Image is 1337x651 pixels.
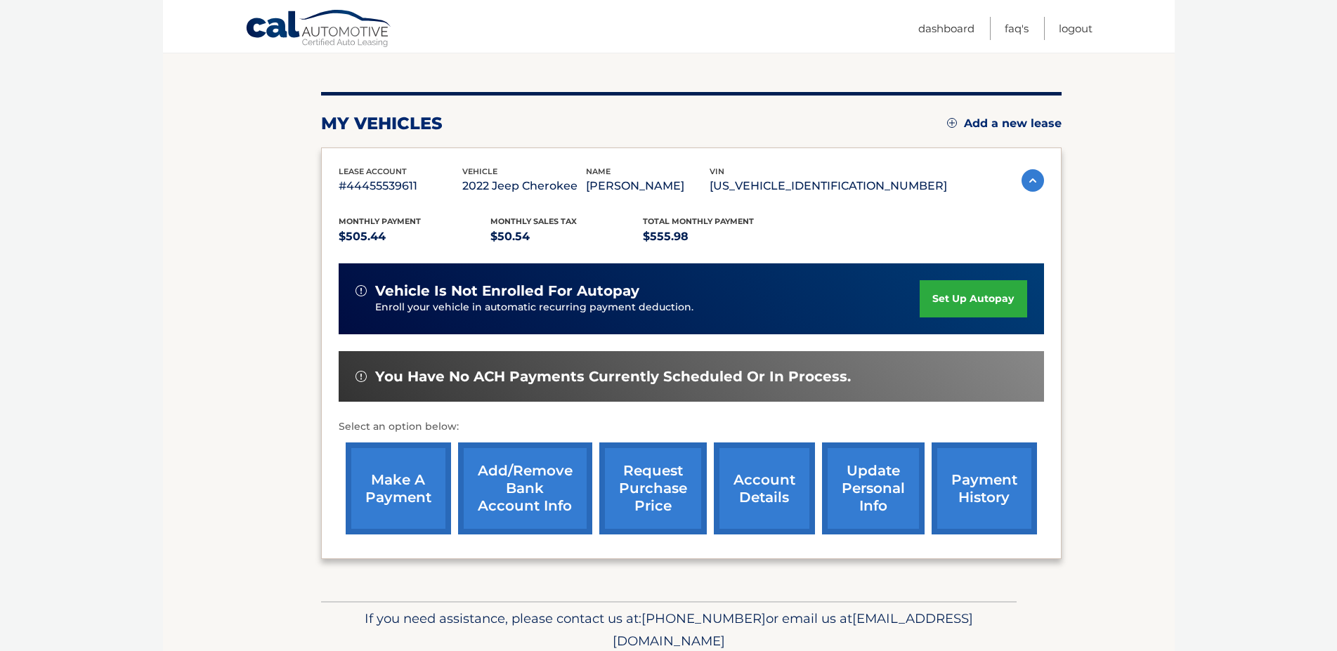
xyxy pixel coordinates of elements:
a: Add/Remove bank account info [458,442,592,534]
p: [US_VEHICLE_IDENTIFICATION_NUMBER] [710,176,947,196]
a: payment history [932,442,1037,534]
p: $50.54 [490,227,643,246]
p: Select an option below: [339,419,1044,435]
span: Monthly Payment [339,216,421,226]
h2: my vehicles [321,113,443,134]
img: add.svg [947,118,957,128]
a: FAQ's [1005,17,1029,40]
span: name [586,166,611,176]
a: request purchase price [599,442,707,534]
a: make a payment [346,442,451,534]
a: Add a new lease [947,117,1062,131]
span: vehicle is not enrolled for autopay [375,282,639,300]
p: Enroll your vehicle in automatic recurring payment deduction. [375,300,920,315]
a: update personal info [822,442,925,534]
span: vehicle [462,166,497,176]
a: account details [714,442,815,534]
a: Logout [1059,17,1093,40]
a: Dashboard [918,17,974,40]
span: Total Monthly Payment [643,216,754,226]
p: #44455539611 [339,176,462,196]
p: $505.44 [339,227,491,246]
img: alert-white.svg [356,285,367,296]
p: [PERSON_NAME] [586,176,710,196]
span: lease account [339,166,407,176]
a: Cal Automotive [245,9,393,50]
span: [PHONE_NUMBER] [641,610,766,626]
span: [EMAIL_ADDRESS][DOMAIN_NAME] [613,610,973,649]
img: alert-white.svg [356,371,367,382]
p: $555.98 [643,227,795,246]
span: vin [710,166,724,176]
a: set up autopay [920,280,1026,317]
span: Monthly sales Tax [490,216,577,226]
span: You have no ACH payments currently scheduled or in process. [375,368,851,386]
p: 2022 Jeep Cherokee [462,176,586,196]
img: accordion-active.svg [1022,169,1044,192]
